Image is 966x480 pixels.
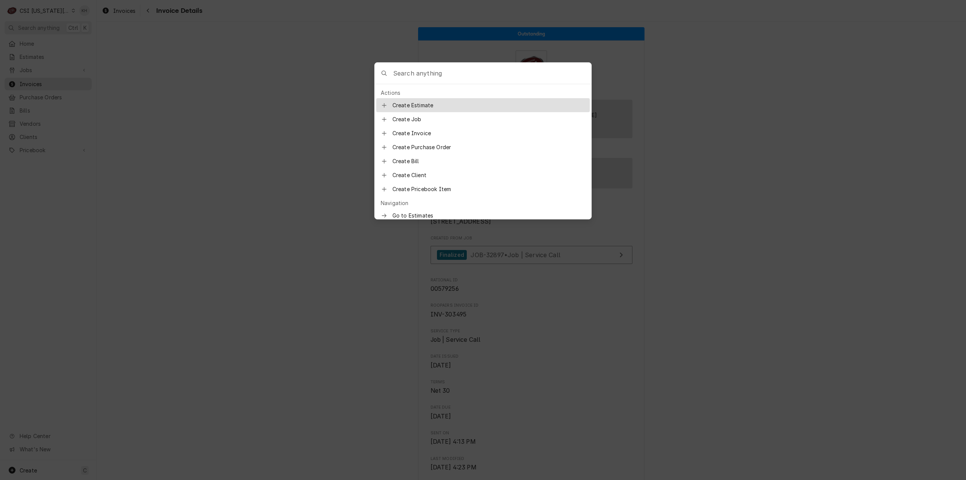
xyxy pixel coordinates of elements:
span: Go to Estimates [392,211,585,219]
input: Search anything [393,63,591,84]
span: Create Pricebook Item [392,185,585,193]
span: Create Job [392,115,585,123]
div: Global Command Menu [374,62,592,219]
span: Create Purchase Order [392,143,585,151]
span: Create Invoice [392,129,585,137]
div: Suggestions [376,87,590,320]
span: Create Estimate [392,101,585,109]
span: Create Bill [392,157,585,165]
span: Create Client [392,171,585,179]
div: Navigation [376,198,590,208]
div: Actions [376,87,590,98]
